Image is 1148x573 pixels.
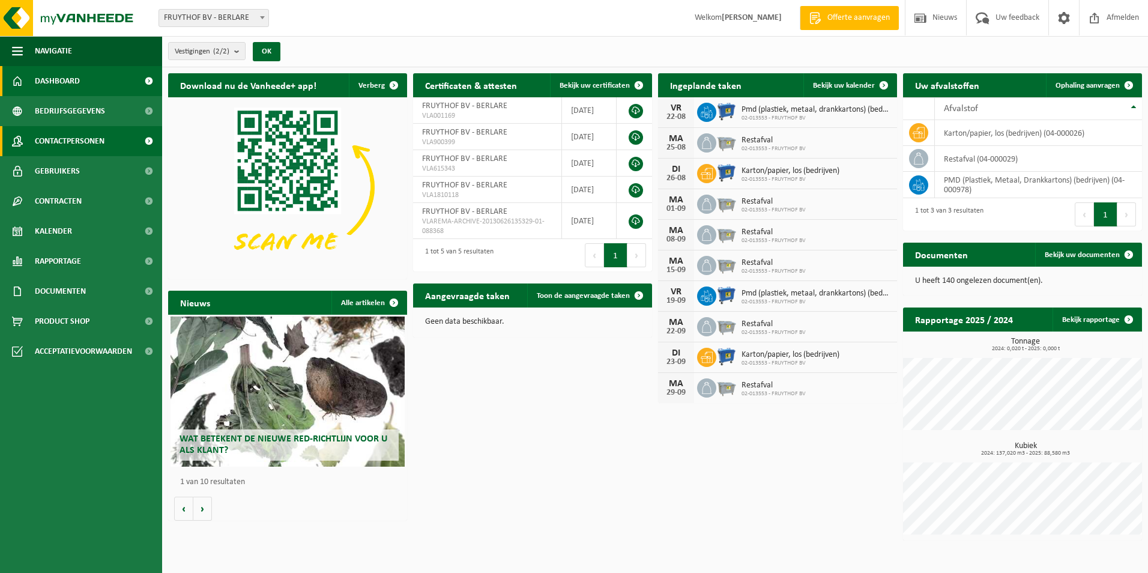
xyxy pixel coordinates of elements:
[800,6,899,30] a: Offerte aanvragen
[742,350,839,360] span: Karton/papier, los (bedrijven)
[935,172,1142,198] td: PMD (Plastiek, Metaal, Drankkartons) (bedrijven) (04-000978)
[664,134,688,144] div: MA
[716,285,737,305] img: WB-0660-HPE-BE-01
[664,195,688,205] div: MA
[716,254,737,274] img: WB-2500-GAL-GY-01
[903,308,1025,331] h2: Rapportage 2025 / 2024
[159,10,268,26] span: FRUYTHOF BV - BERLARE
[742,228,806,237] span: Restafval
[35,96,105,126] span: Bedrijfsgegevens
[664,256,688,266] div: MA
[422,181,507,190] span: FRUYTHOF BV - BERLARE
[562,203,617,239] td: [DATE]
[716,193,737,213] img: WB-2500-GAL-GY-01
[422,154,507,163] span: FRUYTHOF BV - BERLARE
[560,82,630,89] span: Bekijk uw certificaten
[422,164,552,174] span: VLA615343
[742,207,806,214] span: 02-013553 - FRUYTHOF BV
[716,101,737,121] img: WB-0660-HPE-BE-01
[716,346,737,366] img: WB-0660-HPE-BE-01
[35,126,104,156] span: Contactpersonen
[1035,243,1141,267] a: Bekijk uw documenten
[716,315,737,336] img: WB-2500-GAL-GY-01
[585,243,604,267] button: Previous
[742,115,891,122] span: 02-013553 - FRUYTHOF BV
[716,377,737,397] img: WB-2500-GAL-GY-01
[175,43,229,61] span: Vestigingen
[1045,251,1120,259] span: Bekijk uw documenten
[909,346,1142,352] span: 2024: 0,020 t - 2025: 0,000 t
[742,390,806,398] span: 02-013553 - FRUYTHOF BV
[562,150,617,177] td: [DATE]
[422,190,552,200] span: VLA1810118
[550,73,651,97] a: Bekijk uw certificaten
[664,327,688,336] div: 22-09
[664,235,688,244] div: 08-09
[1056,82,1120,89] span: Ophaling aanvragen
[168,73,328,97] h2: Download nu de Vanheede+ app!
[604,243,627,267] button: 1
[213,47,229,55] count: (2/2)
[742,329,806,336] span: 02-013553 - FRUYTHOF BV
[35,186,82,216] span: Contracten
[664,174,688,183] div: 26-08
[742,258,806,268] span: Restafval
[174,497,193,521] button: Vorige
[413,73,529,97] h2: Certificaten & attesten
[537,292,630,300] span: Toon de aangevraagde taken
[193,497,212,521] button: Volgende
[742,166,839,176] span: Karton/papier, los (bedrijven)
[425,318,640,326] p: Geen data beschikbaar.
[180,478,401,487] p: 1 van 10 resultaten
[35,306,89,336] span: Product Shop
[358,82,385,89] span: Verberg
[664,113,688,121] div: 22-08
[562,97,617,124] td: [DATE]
[422,217,552,236] span: VLAREMA-ARCHIVE-20130626135329-01-088368
[742,289,891,299] span: Pmd (plastiek, metaal, drankkartons) (bedrijven)
[180,434,387,455] span: Wat betekent de nieuwe RED-richtlijn voor u als klant?
[253,42,280,61] button: OK
[1117,202,1136,226] button: Next
[742,299,891,306] span: 02-013553 - FRUYTHOF BV
[716,223,737,244] img: WB-2500-GAL-GY-01
[664,358,688,366] div: 23-09
[664,379,688,389] div: MA
[903,73,991,97] h2: Uw afvalstoffen
[664,226,688,235] div: MA
[562,177,617,203] td: [DATE]
[664,103,688,113] div: VR
[35,216,72,246] span: Kalender
[722,13,782,22] strong: [PERSON_NAME]
[1075,202,1094,226] button: Previous
[35,36,72,66] span: Navigatie
[562,124,617,150] td: [DATE]
[716,162,737,183] img: WB-0660-HPE-BE-01
[742,360,839,367] span: 02-013553 - FRUYTHOF BV
[35,276,86,306] span: Documenten
[664,205,688,213] div: 01-09
[35,66,80,96] span: Dashboard
[742,320,806,329] span: Restafval
[413,283,522,307] h2: Aangevraagde taken
[664,348,688,358] div: DI
[909,201,983,228] div: 1 tot 3 van 3 resultaten
[803,73,896,97] a: Bekijk uw kalender
[168,291,222,314] h2: Nieuws
[742,145,806,153] span: 02-013553 - FRUYTHOF BV
[664,287,688,297] div: VR
[664,389,688,397] div: 29-09
[1046,73,1141,97] a: Ophaling aanvragen
[664,165,688,174] div: DI
[813,82,875,89] span: Bekijk uw kalender
[419,242,494,268] div: 1 tot 5 van 5 resultaten
[168,42,246,60] button: Vestigingen(2/2)
[664,318,688,327] div: MA
[658,73,754,97] h2: Ingeplande taken
[742,136,806,145] span: Restafval
[903,243,980,266] h2: Documenten
[349,73,406,97] button: Verberg
[742,176,839,183] span: 02-013553 - FRUYTHOF BV
[915,277,1130,285] p: U heeft 140 ongelezen document(en).
[35,246,81,276] span: Rapportage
